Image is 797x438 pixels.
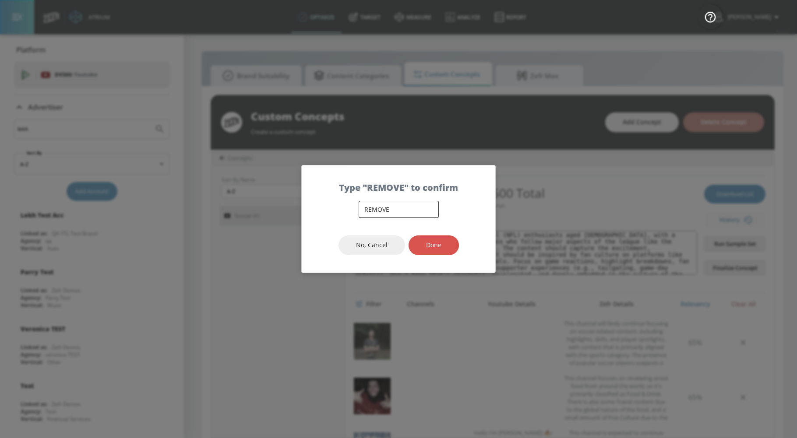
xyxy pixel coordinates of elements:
h5: Type "REMOVE" to confirm [339,183,458,192]
button: Open Resource Center [698,4,723,29]
button: Done [409,235,459,255]
input: Enter "REMOVE" [359,201,439,218]
button: No, Cancel [339,235,405,255]
span: Done [426,240,441,251]
span: No, Cancel [356,240,388,251]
